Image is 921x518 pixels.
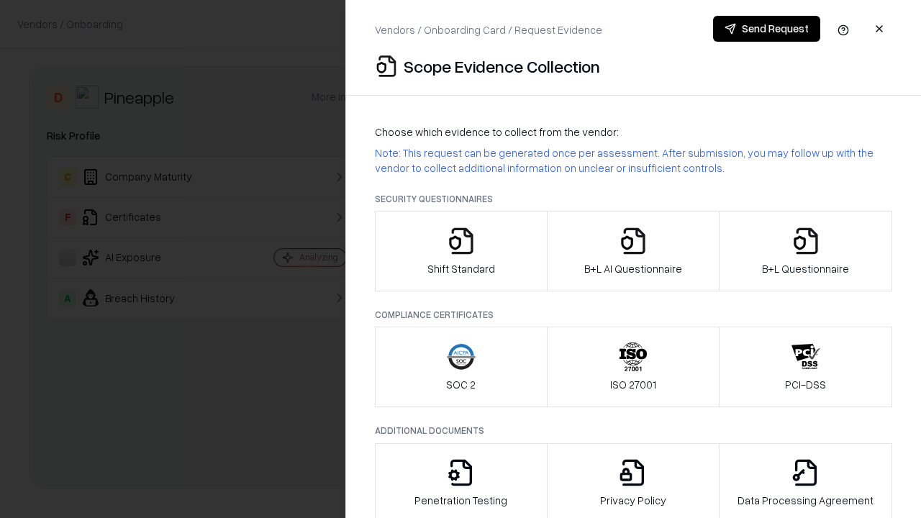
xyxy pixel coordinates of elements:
p: Privacy Policy [600,493,666,508]
p: ISO 27001 [610,377,656,392]
p: Choose which evidence to collect from the vendor: [375,124,892,140]
button: Shift Standard [375,211,548,291]
p: Additional Documents [375,424,892,437]
p: Penetration Testing [414,493,507,508]
p: Compliance Certificates [375,309,892,321]
p: B+L Questionnaire [762,261,849,276]
p: SOC 2 [446,377,476,392]
button: ISO 27001 [547,327,720,407]
p: B+L AI Questionnaire [584,261,682,276]
p: Note: This request can be generated once per assessment. After submission, you may follow up with... [375,145,892,176]
p: Shift Standard [427,261,495,276]
button: PCI-DSS [719,327,892,407]
p: Vendors / Onboarding Card / Request Evidence [375,22,602,37]
button: SOC 2 [375,327,548,407]
button: B+L AI Questionnaire [547,211,720,291]
button: Send Request [713,16,820,42]
p: Data Processing Agreement [738,493,874,508]
p: Scope Evidence Collection [404,55,600,78]
p: PCI-DSS [785,377,826,392]
p: Security Questionnaires [375,193,892,205]
button: B+L Questionnaire [719,211,892,291]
